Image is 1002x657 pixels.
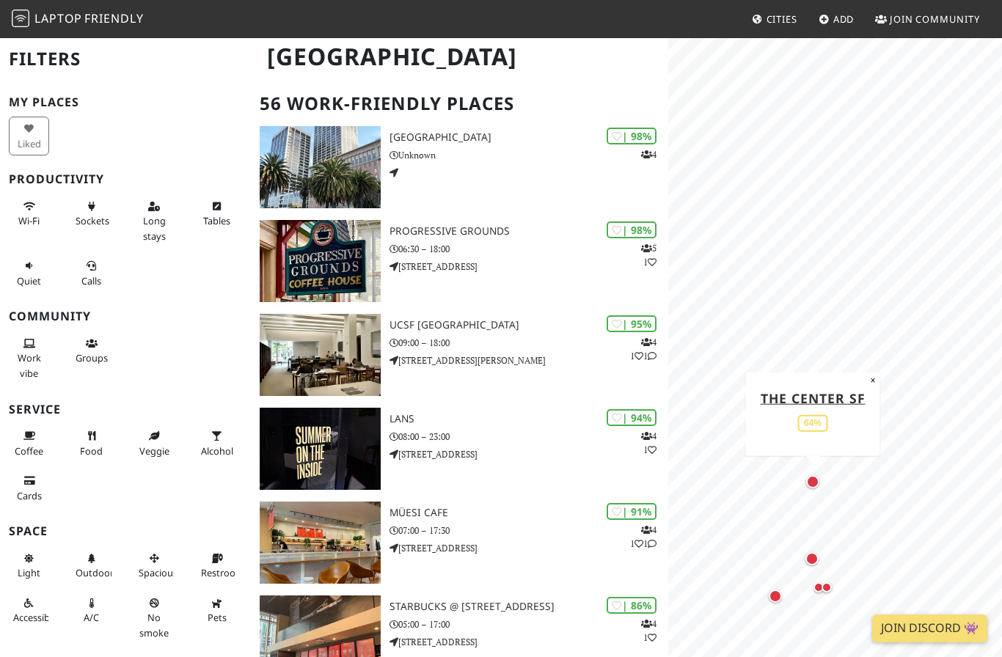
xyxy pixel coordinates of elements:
[251,220,668,302] a: Progressive Grounds | 98% 51 Progressive Grounds 06:30 – 18:00 [STREET_ADDRESS]
[71,331,111,370] button: Groups
[34,10,82,26] span: Laptop
[872,614,987,642] a: Join Discord 👾
[767,12,797,26] span: Cities
[260,408,381,490] img: LANS
[813,6,860,32] a: Add
[9,591,49,630] button: Accessible
[76,214,109,227] span: Power sockets
[869,6,986,32] a: Join Community
[761,581,790,611] div: Map marker
[9,424,49,463] button: Coffee
[641,429,657,457] p: 4 1
[18,566,40,579] span: Natural light
[390,524,668,537] p: 07:00 – 17:30
[134,194,175,248] button: Long stays
[798,467,827,496] div: Map marker
[197,546,237,585] button: Restroom
[76,351,108,364] span: Group tables
[260,314,381,396] img: UCSF Mission Bay FAMRI Library
[890,12,980,26] span: Join Community
[197,591,237,630] button: Pets
[13,611,57,624] span: Accessible
[84,611,99,624] span: Air conditioned
[804,573,833,602] div: Map marker
[203,214,230,227] span: Work-friendly tables
[9,172,242,186] h3: Productivity
[833,12,855,26] span: Add
[143,214,166,242] span: Long stays
[71,591,111,630] button: A/C
[260,502,381,584] img: Müesi Cafe
[80,444,103,458] span: Food
[798,414,827,431] div: 64%
[390,507,668,519] h3: Müesi Cafe
[607,503,657,520] div: | 91%
[9,194,49,233] button: Wi-Fi
[9,37,242,81] h2: Filters
[71,254,111,293] button: Calls
[812,573,841,602] div: Map marker
[390,148,668,162] p: Unknown
[71,424,111,463] button: Food
[251,126,668,208] a: One Market Plaza | 98% 4 [GEOGRAPHIC_DATA] Unknown
[81,274,101,287] span: Video/audio calls
[390,336,668,350] p: 09:00 – 18:00
[12,10,29,27] img: LaptopFriendly
[866,372,880,388] button: Close popup
[630,335,657,363] p: 4 1 1
[139,611,169,639] span: Smoke free
[18,214,40,227] span: Stable Wi-Fi
[134,591,175,645] button: No smoke
[797,544,827,573] div: Map marker
[208,611,227,624] span: Pet friendly
[390,131,668,144] h3: [GEOGRAPHIC_DATA]
[260,126,381,208] img: One Market Plaza
[9,469,49,507] button: Cards
[134,424,175,463] button: Veggie
[9,524,242,538] h3: Space
[201,444,233,458] span: Alcohol
[71,546,111,585] button: Outdoor
[390,242,668,256] p: 06:30 – 18:00
[139,566,178,579] span: Spacious
[390,319,668,331] h3: UCSF [GEOGRAPHIC_DATA]
[760,389,865,406] a: The Center SF
[201,566,244,579] span: Restroom
[139,444,169,458] span: Veggie
[255,37,665,77] h1: [GEOGRAPHIC_DATA]
[607,221,657,238] div: | 98%
[390,635,668,649] p: [STREET_ADDRESS]
[9,546,49,585] button: Light
[390,260,668,274] p: [STREET_ADDRESS]
[71,194,111,233] button: Sockets
[76,566,114,579] span: Outdoor area
[607,315,657,332] div: | 95%
[390,225,668,238] h3: Progressive Grounds
[746,6,803,32] a: Cities
[197,194,237,233] button: Tables
[630,523,657,551] p: 4 1 1
[251,502,668,584] a: Müesi Cafe | 91% 411 Müesi Cafe 07:00 – 17:30 [STREET_ADDRESS]
[607,409,657,426] div: | 94%
[17,274,41,287] span: Quiet
[15,444,43,458] span: Coffee
[9,331,49,385] button: Work vibe
[251,408,668,490] a: LANS | 94% 41 LANS 08:00 – 23:00 [STREET_ADDRESS]
[607,128,657,144] div: | 98%
[84,10,143,26] span: Friendly
[607,597,657,614] div: | 86%
[390,413,668,425] h3: LANS
[390,601,668,613] h3: Starbucks @ [STREET_ADDRESS]
[641,147,657,161] p: 4
[18,351,41,379] span: People working
[641,617,657,645] p: 4 1
[9,403,242,416] h3: Service
[390,617,668,631] p: 05:00 – 17:00
[260,220,381,302] img: Progressive Grounds
[12,7,144,32] a: LaptopFriendly LaptopFriendly
[390,541,668,555] p: [STREET_ADDRESS]
[390,447,668,461] p: [STREET_ADDRESS]
[134,546,175,585] button: Spacious
[9,95,242,109] h3: My Places
[9,254,49,293] button: Quiet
